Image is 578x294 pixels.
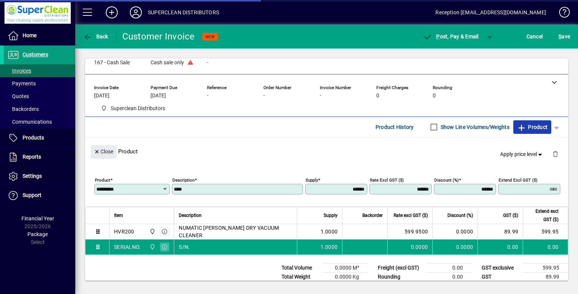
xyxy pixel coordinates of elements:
[263,93,265,99] span: -
[370,177,404,182] mat-label: Rate excl GST ($)
[374,272,427,281] td: Rounding
[320,93,321,99] span: -
[8,80,36,86] span: Payments
[85,138,568,165] div: Product
[148,243,156,251] span: Superclean Distributors
[324,211,338,220] span: Supply
[207,60,208,66] span: -
[207,93,208,99] span: -
[528,207,558,224] span: Extend excl GST ($)
[517,121,548,133] span: Product
[278,263,323,272] td: Total Volume
[427,263,472,272] td: 0.00
[23,173,42,179] span: Settings
[478,224,523,239] td: 89.99
[179,211,202,220] span: Description
[8,68,31,74] span: Invoices
[376,121,414,133] span: Product History
[4,167,75,186] a: Settings
[8,93,29,99] span: Quotes
[420,30,482,43] button: Post, Pay & Email
[94,93,110,99] span: [DATE]
[321,243,338,251] span: 1.0000
[75,30,117,43] app-page-header-button: Back
[546,145,564,163] button: Delete
[373,120,417,134] button: Product History
[478,272,523,281] td: GST
[27,231,48,237] span: Package
[523,272,568,281] td: 89.99
[21,215,54,221] span: Financial Year
[81,30,110,43] button: Back
[435,6,546,18] div: Reception [EMAIL_ADDRESS][DOMAIN_NAME]
[362,211,383,220] span: Backorder
[122,30,195,42] div: Customer Invoice
[523,263,568,272] td: 599.95
[94,60,130,66] span: 167 - Cash Sale
[151,60,184,66] span: Cash sale only
[4,129,75,147] a: Products
[114,211,123,220] span: Item
[376,93,379,99] span: 0
[306,177,318,182] mat-label: Supply
[4,26,75,45] a: Home
[423,33,479,39] span: ost, Pay & Email
[427,272,472,281] td: 0.00
[8,106,39,112] span: Backorders
[4,77,75,90] a: Payments
[91,145,116,159] button: Close
[394,211,428,220] span: Rate excl GST ($)
[436,33,440,39] span: P
[205,34,215,39] span: NEW
[148,227,156,236] span: Superclean Distributors
[4,64,75,77] a: Invoices
[523,224,568,239] td: 599.95
[148,6,219,18] div: SUPERCLEAN DISTRIBUTORS
[4,115,75,128] a: Communications
[497,147,547,161] button: Apply price level
[114,243,141,251] div: SERIALNO.
[523,239,568,255] td: 0.00
[558,33,561,39] span: S
[4,103,75,115] a: Backorders
[8,119,52,125] span: Communications
[432,224,478,239] td: 0.0000
[433,93,436,99] span: 0
[23,135,44,141] span: Products
[478,239,523,255] td: 0.00
[4,148,75,167] a: Reports
[151,93,166,99] span: [DATE]
[95,177,110,182] mat-label: Product
[4,90,75,103] a: Quotes
[100,6,124,19] button: Add
[323,272,368,281] td: 0.0000 Kg
[546,150,564,157] app-page-header-button: Delete
[4,186,75,205] a: Support
[179,224,292,239] span: NUMATIC [PERSON_NAME] DRY VACUUM CLEANER
[111,105,165,112] span: Superclean Distributors
[503,211,518,220] span: GST ($)
[98,104,168,113] span: Superclean Distributors
[526,30,543,42] span: Cancel
[554,2,569,26] a: Knowledge Base
[23,192,41,198] span: Support
[392,228,428,235] div: 599.9500
[557,30,572,43] button: Save
[525,30,545,43] button: Cancel
[392,243,428,251] div: 0.0000
[513,120,551,134] button: Product
[321,228,338,235] span: 1.0000
[323,263,368,272] td: 0.0000 M³
[434,177,459,182] mat-label: Discount (%)
[374,263,427,272] td: Freight (excl GST)
[432,239,478,255] td: 0.0000
[172,177,195,182] mat-label: Description
[500,150,544,158] span: Apply price level
[83,33,108,39] span: Back
[124,6,148,19] button: Profile
[499,177,537,182] mat-label: Extend excl GST ($)
[89,148,118,155] app-page-header-button: Close
[23,52,48,58] span: Customers
[558,30,570,42] span: ave
[278,272,323,281] td: Total Weight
